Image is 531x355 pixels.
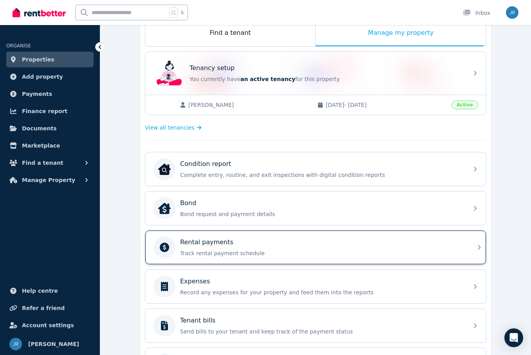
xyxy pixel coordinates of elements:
[22,175,75,185] span: Manage Property
[6,283,94,299] a: Help centre
[22,158,63,168] span: Find a tenant
[316,20,486,46] div: Manage my property
[6,69,94,85] a: Add property
[180,277,210,286] p: Expenses
[452,101,478,109] span: Active
[180,249,464,257] p: Track rental payment schedule
[326,101,447,109] span: [DATE] - [DATE]
[180,198,196,208] p: Bond
[180,171,464,179] p: Complete entry, routine, and exit inspections with digital condition reports
[158,163,171,175] img: Condition report
[190,63,235,73] p: Tenancy setup
[22,55,54,64] span: Properties
[6,155,94,171] button: Find a tenant
[22,286,58,296] span: Help centre
[6,138,94,153] a: Marketplace
[22,72,63,81] span: Add property
[22,89,52,99] span: Payments
[158,202,171,214] img: Bond
[6,300,94,316] a: Refer a friend
[188,101,309,109] span: [PERSON_NAME]
[145,124,194,132] span: View all tenancies
[180,316,215,325] p: Tenant bills
[463,9,490,17] div: Inbox
[180,238,233,247] p: Rental payments
[9,338,22,350] img: Jody Rigby
[145,20,315,46] div: Find a tenant
[145,124,202,132] a: View all tenancies
[6,103,94,119] a: Finance report
[145,231,486,264] a: Rental paymentsTrack rental payment schedule
[22,303,65,313] span: Refer a friend
[6,52,94,67] a: Properties
[145,152,486,186] a: Condition reportCondition reportComplete entry, routine, and exit inspections with digital condit...
[181,9,184,16] span: k
[180,210,464,218] p: Bond request and payment details
[6,43,31,49] span: ORGANISE
[6,317,94,333] a: Account settings
[6,121,94,136] a: Documents
[145,191,486,225] a: BondBondBond request and payment details
[22,141,60,150] span: Marketplace
[180,288,464,296] p: Record any expenses for your property and feed them into the reports
[6,86,94,102] a: Payments
[506,6,518,19] img: Jody Rigby
[180,328,464,335] p: Send bills to your tenant and keep track of the payment status
[190,75,464,83] p: You currently have for this property
[22,124,57,133] span: Documents
[145,270,486,303] a: ExpensesRecord any expenses for your property and feed them into the reports
[157,61,182,86] img: Tenancy setup
[22,106,67,116] span: Finance report
[22,321,74,330] span: Account settings
[145,52,486,95] a: Tenancy setupTenancy setupYou currently havean active tenancyfor this property
[240,76,295,82] span: an active tenancy
[13,7,66,18] img: RentBetter
[180,159,231,169] p: Condition report
[145,309,486,342] a: Tenant billsSend bills to your tenant and keep track of the payment status
[504,328,523,347] div: Open Intercom Messenger
[28,339,79,349] span: [PERSON_NAME]
[6,172,94,188] button: Manage Property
